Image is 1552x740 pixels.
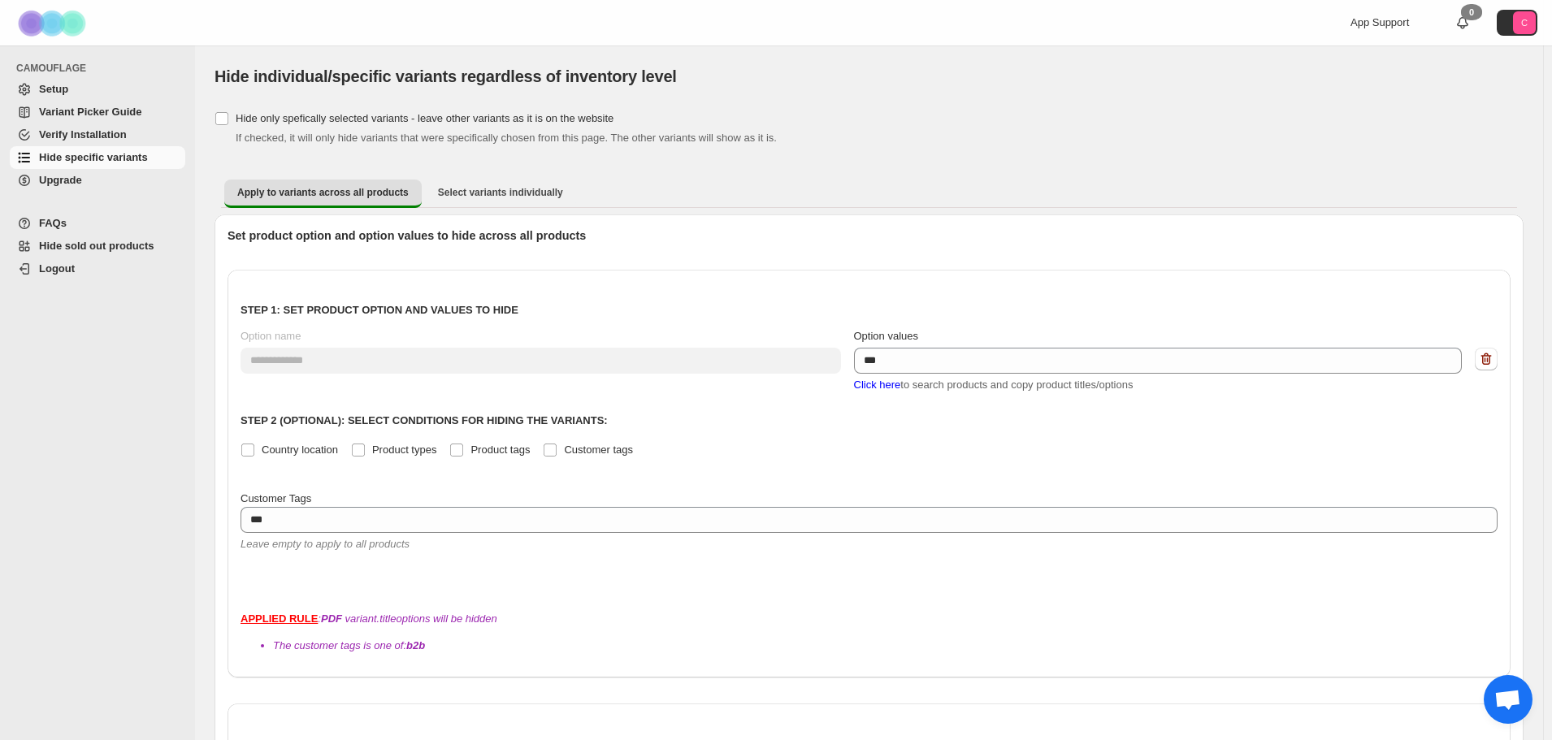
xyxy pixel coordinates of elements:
[854,330,919,342] span: Option values
[16,62,187,75] span: CAMOUFLAGE
[236,112,613,124] span: Hide only spefically selected variants - leave other variants as it is on the website
[438,186,563,199] span: Select variants individually
[406,639,425,651] b: b2b
[39,262,75,275] span: Logout
[241,492,311,504] span: Customer Tags
[1484,675,1532,724] a: Open chat
[39,151,148,163] span: Hide specific variants
[39,217,67,229] span: FAQs
[262,444,338,456] span: Country location
[10,235,185,257] a: Hide sold out products
[321,612,342,625] b: PDF
[39,106,141,118] span: Variant Picker Guide
[224,180,422,208] button: Apply to variants across all products
[13,1,94,45] img: Camouflage
[39,128,127,141] span: Verify Installation
[425,180,576,206] button: Select variants individually
[10,78,185,101] a: Setup
[228,227,1511,244] p: Set product option and option values to hide across all products
[241,413,1498,429] p: Step 2 (Optional): Select conditions for hiding the variants:
[236,132,777,144] span: If checked, it will only hide variants that were specifically chosen from this page. The other va...
[237,186,409,199] span: Apply to variants across all products
[241,302,1498,318] p: Step 1: Set product option and values to hide
[470,444,530,456] span: Product tags
[10,169,185,192] a: Upgrade
[241,611,1498,654] div: : variant.title options will be hidden
[10,146,185,169] a: Hide specific variants
[1350,16,1409,28] span: App Support
[854,379,901,391] span: Click here
[39,174,82,186] span: Upgrade
[1454,15,1471,31] a: 0
[39,83,68,95] span: Setup
[241,612,318,625] strong: APPLIED RULE
[564,444,633,456] span: Customer tags
[1521,18,1528,28] text: C
[1497,10,1537,36] button: Avatar with initials C
[215,67,677,85] span: Hide individual/specific variants regardless of inventory level
[10,257,185,280] a: Logout
[10,123,185,146] a: Verify Installation
[273,639,425,651] span: The customer tags is one of:
[1513,11,1536,34] span: Avatar with initials C
[241,330,301,342] span: Option name
[39,240,154,252] span: Hide sold out products
[241,538,410,550] span: Leave empty to apply to all products
[854,379,1134,391] span: to search products and copy product titles/options
[10,212,185,235] a: FAQs
[10,101,185,123] a: Variant Picker Guide
[1461,4,1482,20] div: 0
[372,444,437,456] span: Product types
